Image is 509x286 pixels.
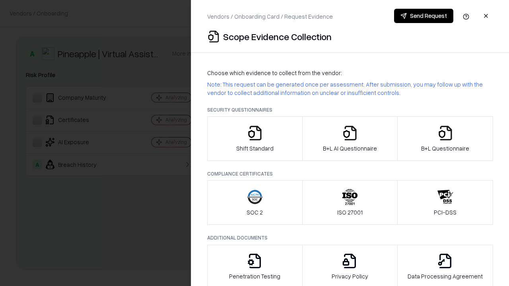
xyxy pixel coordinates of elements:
p: SOC 2 [247,208,263,216]
p: B+L AI Questionnaire [323,144,377,153]
p: Note: This request can be generated once per assessment. After submission, you may follow up with... [207,80,493,97]
p: Shift Standard [236,144,274,153]
p: ISO 27001 [337,208,363,216]
button: Send Request [394,9,453,23]
button: SOC 2 [207,180,303,225]
p: Penetration Testing [229,272,280,280]
p: Security Questionnaires [207,106,493,113]
p: Scope Evidence Collection [223,30,332,43]
button: ISO 27001 [302,180,398,225]
button: B+L AI Questionnaire [302,116,398,161]
p: Additional Documents [207,234,493,241]
p: B+L Questionnaire [421,144,469,153]
p: Choose which evidence to collect from the vendor: [207,69,493,77]
p: Privacy Policy [332,272,368,280]
button: B+L Questionnaire [397,116,493,161]
p: PCI-DSS [434,208,457,216]
p: Compliance Certificates [207,170,493,177]
button: PCI-DSS [397,180,493,225]
button: Shift Standard [207,116,303,161]
p: Data Processing Agreement [408,272,483,280]
p: Vendors / Onboarding Card / Request Evidence [207,12,333,21]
